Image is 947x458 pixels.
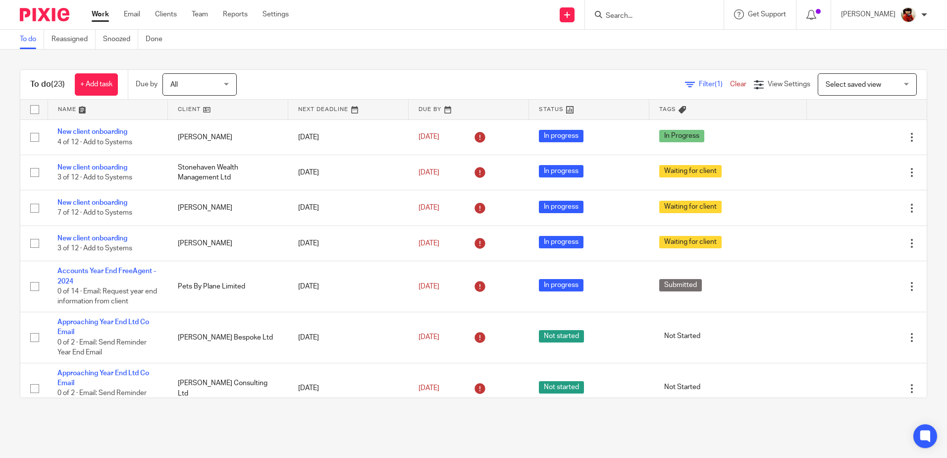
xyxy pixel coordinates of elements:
span: Waiting for client [659,165,722,177]
a: Email [124,9,140,19]
td: Pets By Plane Limited [168,261,288,312]
span: 3 of 12 · Add to Systems [57,245,132,252]
span: Not Started [659,330,705,343]
span: Submitted [659,279,702,291]
span: In progress [539,165,583,177]
span: View Settings [768,81,810,88]
td: [DATE] [288,261,409,312]
span: In progress [539,279,583,291]
img: Pixie [20,8,69,21]
span: Select saved view [826,81,881,88]
span: [DATE] [419,385,439,392]
span: Get Support [748,11,786,18]
span: 0 of 2 · Email: Send Reminder Year End Email [57,390,147,407]
a: New client onboarding [57,235,127,242]
a: Reports [223,9,248,19]
td: [DATE] [288,226,409,261]
a: Done [146,30,170,49]
span: 7 of 12 · Add to Systems [57,210,132,217]
a: Accounts Year End FreeAgent - 2024 [57,268,156,285]
span: [DATE] [419,334,439,341]
span: (1) [715,81,723,88]
a: New client onboarding [57,164,127,171]
span: 3 of 12 · Add to Systems [57,174,132,181]
td: [PERSON_NAME] Bespoke Ltd [168,312,288,363]
a: Work [92,9,109,19]
span: Not started [539,330,584,343]
td: [DATE] [288,363,409,414]
span: Waiting for client [659,201,722,213]
td: [PERSON_NAME] [168,190,288,226]
img: Phil%20Baby%20pictures%20(3).JPG [900,7,916,23]
span: 0 of 14 · Email: Request year end information from client [57,288,157,305]
span: [DATE] [419,240,439,247]
span: [DATE] [419,204,439,211]
span: [DATE] [419,169,439,176]
a: Approaching Year End Ltd Co Email [57,370,149,387]
a: Settings [263,9,289,19]
span: 4 of 12 · Add to Systems [57,139,132,146]
td: [DATE] [288,190,409,226]
td: [DATE] [288,119,409,155]
span: 0 of 2 · Email: Send Reminder Year End Email [57,339,147,356]
a: Snoozed [103,30,138,49]
a: Clear [730,81,746,88]
p: Due by [136,79,158,89]
a: Team [192,9,208,19]
span: Waiting for client [659,236,722,248]
span: Tags [659,107,676,112]
span: In progress [539,201,583,213]
p: [PERSON_NAME] [841,9,895,19]
td: [DATE] [288,155,409,190]
a: Reassigned [52,30,96,49]
a: New client onboarding [57,128,127,135]
td: Stonehaven Wealth Management Ltd [168,155,288,190]
span: All [170,81,178,88]
span: [DATE] [419,134,439,141]
td: [PERSON_NAME] Consulting Ltd [168,363,288,414]
input: Search [605,12,694,21]
span: (23) [51,80,65,88]
a: Clients [155,9,177,19]
span: Filter [699,81,730,88]
span: In Progress [659,130,704,142]
span: Not Started [659,381,705,394]
td: [PERSON_NAME] [168,119,288,155]
span: [DATE] [419,283,439,290]
span: In progress [539,236,583,248]
span: In progress [539,130,583,142]
td: [PERSON_NAME] [168,226,288,261]
a: + Add task [75,73,118,96]
a: New client onboarding [57,199,127,206]
a: To do [20,30,44,49]
span: Not started [539,381,584,394]
td: [DATE] [288,312,409,363]
h1: To do [30,79,65,90]
a: Approaching Year End Ltd Co Email [57,319,149,336]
